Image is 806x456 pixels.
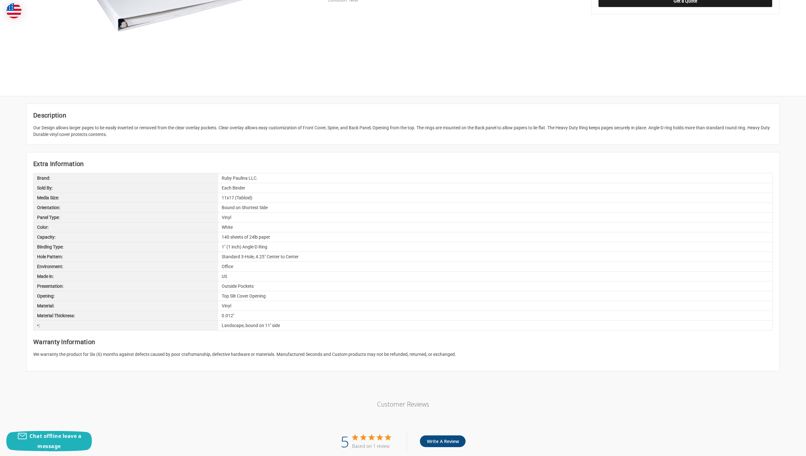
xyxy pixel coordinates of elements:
[6,3,22,18] img: duty and tax information for United States
[218,301,772,311] div: Vinyl
[34,173,218,183] div: Brand:
[34,291,218,301] div: Opening:
[33,351,773,358] p: We warranty the product for Six (6) months against defects caused by poor craftsmanship, defectiv...
[420,435,466,447] button: Write A Review
[34,301,218,311] div: Material:
[34,183,218,193] div: Sold By:
[34,232,218,242] div: Capacity:
[34,272,218,281] div: Made in:
[218,203,772,212] div: Bound on Shortest Side
[218,262,772,271] div: Office
[34,213,218,222] div: Panel Type:
[34,321,218,330] div: •:
[34,242,218,252] div: Binding Type:
[34,193,218,202] div: Media Size:
[218,173,772,183] div: Ruby Paulina LLC.
[218,242,772,252] div: 1" (1 inch) Angle-D Ring
[340,431,349,452] div: 5
[33,159,773,169] h2: Extra Information
[218,213,772,222] div: Vinyl
[218,321,772,330] div: Landscape, bound on 11'' side
[218,222,772,232] div: White
[218,183,772,193] div: Each Binder
[352,443,391,449] div: Based on 1 review
[34,222,218,232] div: Color:
[34,262,218,271] div: Environment:
[218,252,772,261] div: Standard 3-Hole, 4.25" Center to Center
[6,431,92,451] button: Chat offline leave a message
[218,232,772,242] div: 140 sheets of 24lb paper
[754,439,806,456] iframe: Google Customer Reviews
[34,281,218,291] div: Presentation:
[34,252,218,261] div: Hole Pattern:
[218,311,772,320] div: 0.012"
[218,281,772,291] div: Outside Pockets
[218,291,772,301] div: Top Slit Cover Opening
[218,193,772,202] div: 11x17 (Tabloid)
[242,400,564,408] p: Customer Reviews
[352,434,391,440] div: 5 out of 5 stars
[34,203,218,212] div: Orientation:
[33,337,773,347] h2: Warranty Information
[218,272,772,281] div: US
[34,311,218,320] div: Material Thickness:
[33,111,773,120] h2: Description
[33,125,773,138] div: Our Design allows larger pages to be easily inserted or removed from the clear overlay pockets. C...
[29,433,81,450] span: Chat offline leave a message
